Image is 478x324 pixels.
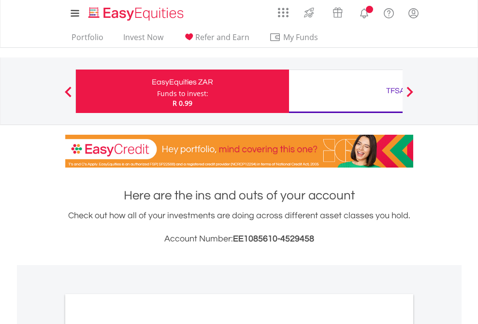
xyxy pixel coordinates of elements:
img: EasyEquities_Logo.png [87,6,188,22]
div: EasyEquities ZAR [82,75,283,89]
a: Invest Now [119,32,167,47]
a: Portfolio [68,32,107,47]
a: My Profile [401,2,426,24]
img: vouchers-v2.svg [330,5,346,20]
h3: Account Number: [65,232,413,246]
a: Refer and Earn [179,32,253,47]
h1: Here are the ins and outs of your account [65,187,413,204]
span: EE1085610-4529458 [233,234,314,243]
a: Vouchers [323,2,352,20]
span: R 0.99 [173,99,192,108]
span: My Funds [269,31,333,43]
img: thrive-v2.svg [301,5,317,20]
a: AppsGrid [272,2,295,18]
a: Notifications [352,2,377,22]
img: EasyCredit Promotion Banner [65,135,413,168]
button: Previous [58,91,78,101]
div: Check out how all of your investments are doing across different asset classes you hold. [65,209,413,246]
a: FAQ's and Support [377,2,401,22]
div: Funds to invest: [157,89,208,99]
a: Home page [85,2,188,22]
span: Refer and Earn [195,32,249,42]
img: grid-menu-icon.svg [278,7,289,18]
button: Next [400,91,420,101]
